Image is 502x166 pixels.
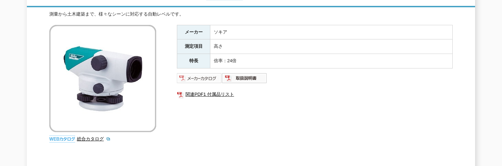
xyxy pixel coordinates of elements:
img: webカタログ [49,136,75,142]
td: 倍率：24倍 [210,54,453,68]
img: オートレベル B40 [49,25,156,132]
a: 関連PDF1 付属品リスト [177,90,453,99]
a: 取扱説明書 [222,77,267,82]
td: ソキア [210,25,453,39]
img: 取扱説明書 [222,73,267,84]
th: 特長 [177,54,210,68]
div: 測量から土木建築まで、様々なシーンに対応する自動レベルです。 [49,11,453,18]
a: 総合カタログ [77,136,111,141]
th: 測定項目 [177,39,210,54]
th: メーカー [177,25,210,39]
td: 高さ [210,39,453,54]
a: メーカーカタログ [177,77,222,82]
img: メーカーカタログ [177,73,222,84]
